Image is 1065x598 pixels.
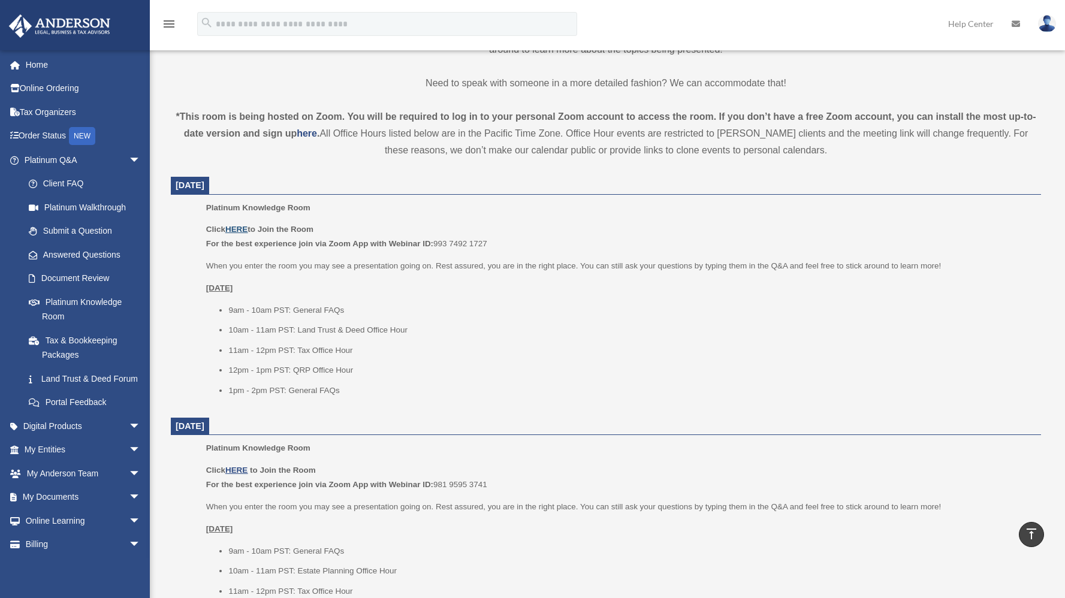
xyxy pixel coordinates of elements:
strong: *This room is being hosted on Zoom. You will be required to log in to your personal Zoom account ... [176,111,1036,138]
li: 1pm - 2pm PST: General FAQs [228,383,1033,398]
span: arrow_drop_down [129,509,153,533]
a: Platinum Q&Aarrow_drop_down [8,148,159,172]
span: [DATE] [176,421,204,431]
a: Platinum Knowledge Room [17,290,153,328]
a: Document Review [17,267,159,291]
a: Digital Productsarrow_drop_down [8,414,159,438]
p: When you enter the room you may see a presentation going on. Rest assured, you are in the right p... [206,259,1033,273]
b: Click [206,466,250,475]
a: Online Learningarrow_drop_down [8,509,159,533]
div: All Office Hours listed below are in the Pacific Time Zone. Office Hour events are restricted to ... [171,108,1041,159]
li: 11am - 12pm PST: Tax Office Hour [228,343,1033,358]
a: Events Calendar [8,556,159,580]
span: Platinum Knowledge Room [206,203,310,212]
b: to Join the Room [250,466,316,475]
li: 10am - 11am PST: Estate Planning Office Hour [228,564,1033,578]
a: Billingarrow_drop_down [8,533,159,557]
a: Submit a Question [17,219,159,243]
a: Home [8,53,159,77]
li: 9am - 10am PST: General FAQs [228,544,1033,558]
img: Anderson Advisors Platinum Portal [5,14,114,38]
a: Online Ordering [8,77,159,101]
a: Tax & Bookkeeping Packages [17,328,159,367]
i: search [200,16,213,29]
span: arrow_drop_down [129,533,153,557]
span: Platinum Knowledge Room [206,443,310,452]
a: My Anderson Teamarrow_drop_down [8,461,159,485]
u: [DATE] [206,524,233,533]
b: For the best experience join via Zoom App with Webinar ID: [206,239,433,248]
span: [DATE] [176,180,204,190]
a: HERE [225,466,248,475]
img: User Pic [1038,15,1056,32]
b: Click to Join the Room [206,225,313,234]
i: menu [162,17,176,31]
a: HERE [225,225,248,234]
strong: . [317,128,319,138]
a: Portal Feedback [17,391,159,415]
p: 993 7492 1727 [206,222,1033,250]
li: 12pm - 1pm PST: QRP Office Hour [228,363,1033,377]
a: Land Trust & Deed Forum [17,367,159,391]
p: 981 9595 3741 [206,463,1033,491]
p: When you enter the room you may see a presentation going on. Rest assured, you are in the right p... [206,500,1033,514]
a: Order StatusNEW [8,124,159,149]
a: Platinum Walkthrough [17,195,159,219]
a: My Entitiesarrow_drop_down [8,438,159,462]
span: arrow_drop_down [129,438,153,463]
span: arrow_drop_down [129,414,153,439]
li: 9am - 10am PST: General FAQs [228,303,1033,318]
li: 10am - 11am PST: Land Trust & Deed Office Hour [228,323,1033,337]
i: vertical_align_top [1024,527,1039,541]
div: NEW [69,127,95,145]
a: Client FAQ [17,172,159,196]
a: vertical_align_top [1019,522,1044,547]
a: here [297,128,317,138]
a: Answered Questions [17,243,159,267]
p: Need to speak with someone in a more detailed fashion? We can accommodate that! [171,75,1041,92]
span: arrow_drop_down [129,461,153,486]
b: For the best experience join via Zoom App with Webinar ID: [206,480,433,489]
a: My Documentsarrow_drop_down [8,485,159,509]
a: menu [162,21,176,31]
span: arrow_drop_down [129,485,153,510]
a: Tax Organizers [8,100,159,124]
span: arrow_drop_down [129,148,153,173]
u: [DATE] [206,283,233,292]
